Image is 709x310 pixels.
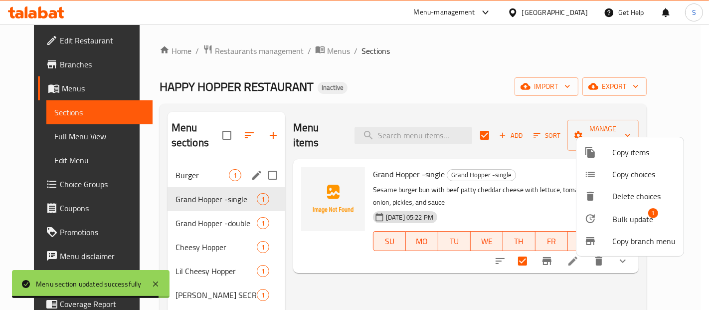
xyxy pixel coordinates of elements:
span: Delete choices [612,190,676,202]
span: Copy items [612,146,676,158]
span: Copy choices [612,168,676,180]
span: Bulk update [612,213,653,225]
span: 1 [648,208,658,218]
div: Menu section updated successfully [36,279,142,290]
span: Copy branch menu [612,235,676,247]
